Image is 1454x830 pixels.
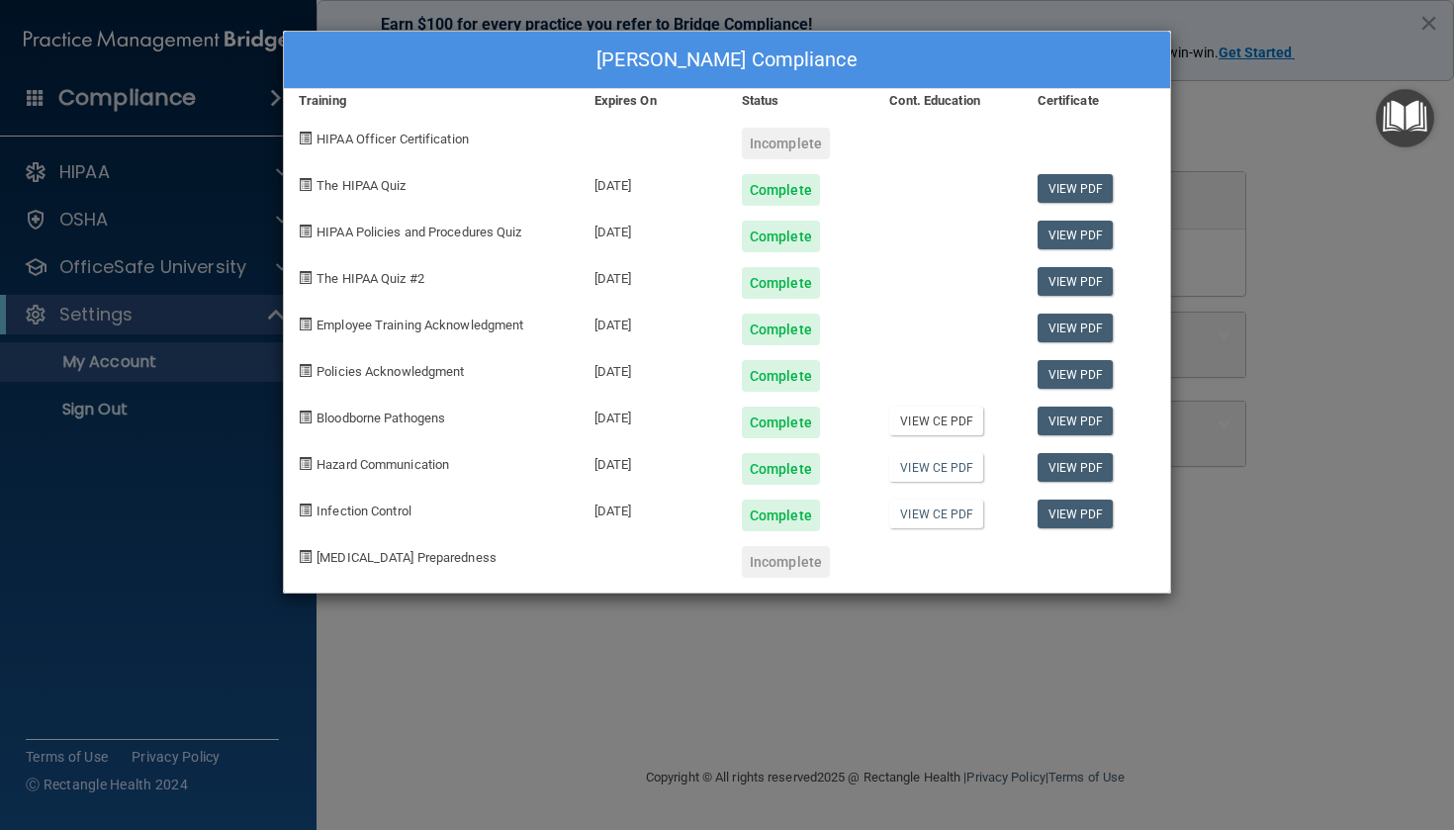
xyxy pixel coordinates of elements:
a: View PDF [1038,221,1114,249]
div: Complete [742,267,820,299]
span: The HIPAA Quiz #2 [317,271,424,286]
span: Hazard Communication [317,457,449,472]
div: Complete [742,174,820,206]
div: Complete [742,453,820,485]
div: [DATE] [580,159,727,206]
span: The HIPAA Quiz [317,178,406,193]
div: [DATE] [580,206,727,252]
span: Bloodborne Pathogens [317,411,445,425]
span: [MEDICAL_DATA] Preparedness [317,550,497,565]
div: [PERSON_NAME] Compliance [284,32,1170,89]
div: Incomplete [742,546,830,578]
div: Status [727,89,874,113]
a: View CE PDF [889,407,983,435]
div: Cont. Education [874,89,1022,113]
a: View PDF [1038,174,1114,203]
div: Complete [742,314,820,345]
div: Certificate [1023,89,1170,113]
div: Expires On [580,89,727,113]
div: Training [284,89,580,113]
div: Incomplete [742,128,830,159]
div: [DATE] [580,485,727,531]
div: [DATE] [580,252,727,299]
div: Complete [742,500,820,531]
span: HIPAA Officer Certification [317,132,469,146]
div: [DATE] [580,438,727,485]
div: [DATE] [580,392,727,438]
span: Infection Control [317,504,411,518]
button: Open Resource Center [1376,89,1434,147]
a: View CE PDF [889,453,983,482]
a: View PDF [1038,360,1114,389]
div: Complete [742,407,820,438]
span: HIPAA Policies and Procedures Quiz [317,225,521,239]
a: View CE PDF [889,500,983,528]
span: Policies Acknowledgment [317,364,464,379]
a: View PDF [1038,407,1114,435]
a: View PDF [1038,314,1114,342]
div: Complete [742,221,820,252]
div: [DATE] [580,299,727,345]
span: Employee Training Acknowledgment [317,318,523,332]
a: View PDF [1038,267,1114,296]
div: Complete [742,360,820,392]
div: [DATE] [580,345,727,392]
a: View PDF [1038,453,1114,482]
a: View PDF [1038,500,1114,528]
